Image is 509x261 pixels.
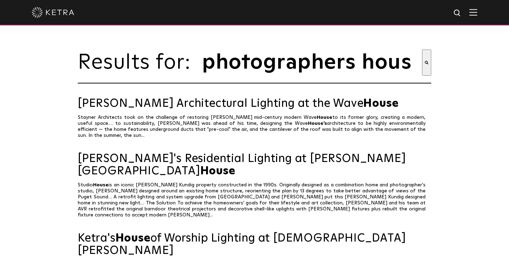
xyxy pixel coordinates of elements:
img: Hamburger%20Nav.svg [469,9,477,16]
span: House [116,233,151,244]
img: search icon [453,9,462,18]
span: House [317,115,332,120]
span: Results for: [78,52,198,73]
a: Ketra'sHouseof Worship Lighting at [DEMOGRAPHIC_DATA][PERSON_NAME] [78,232,431,257]
input: This is a search field with an auto-suggest feature attached. [201,50,422,76]
p: Stayner Architects took on the challenge of restoring [PERSON_NAME] mid-century modern Wave to it... [78,115,431,139]
img: ketra-logo-2019-white [32,7,74,18]
span: House [93,182,109,187]
p: Studio is an iconic [PERSON_NAME] Kundig property constructed in the 1990s. Originally designed a... [78,182,431,218]
span: House [200,166,235,177]
a: [PERSON_NAME] Architectural Lighting at the WaveHouse [78,98,431,110]
a: [PERSON_NAME]'s Residential Lighting at [PERSON_NAME] [GEOGRAPHIC_DATA]House [78,153,431,178]
span: House’s [308,121,327,126]
span: House [363,98,398,109]
button: Search [422,50,431,76]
